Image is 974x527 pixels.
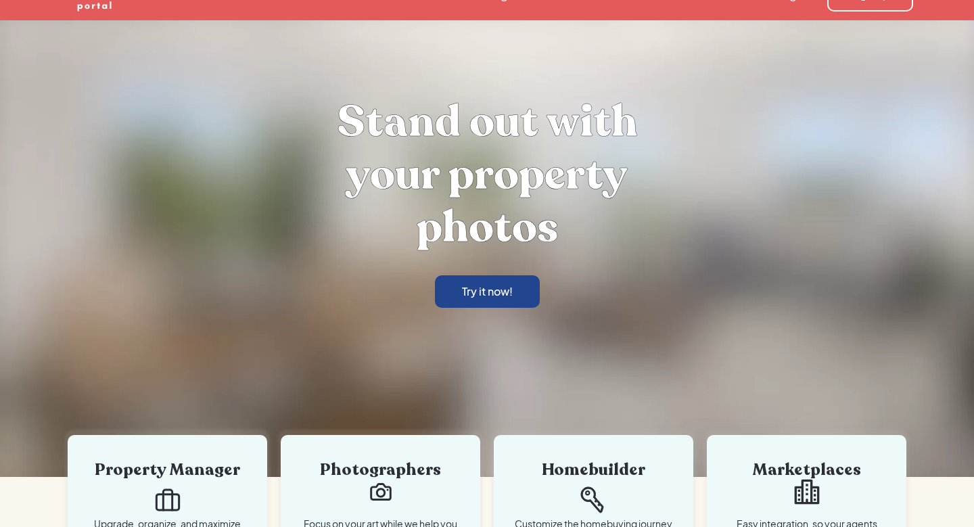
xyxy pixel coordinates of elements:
[301,462,460,478] div: Photographers
[727,462,886,478] div: Marketplaces
[284,95,690,254] h1: Stand out with your property photos
[88,462,247,478] div: Property Manager
[514,462,673,478] div: Homebuilder
[435,275,540,308] a: Try it now!
[462,284,513,299] div: Try it now!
